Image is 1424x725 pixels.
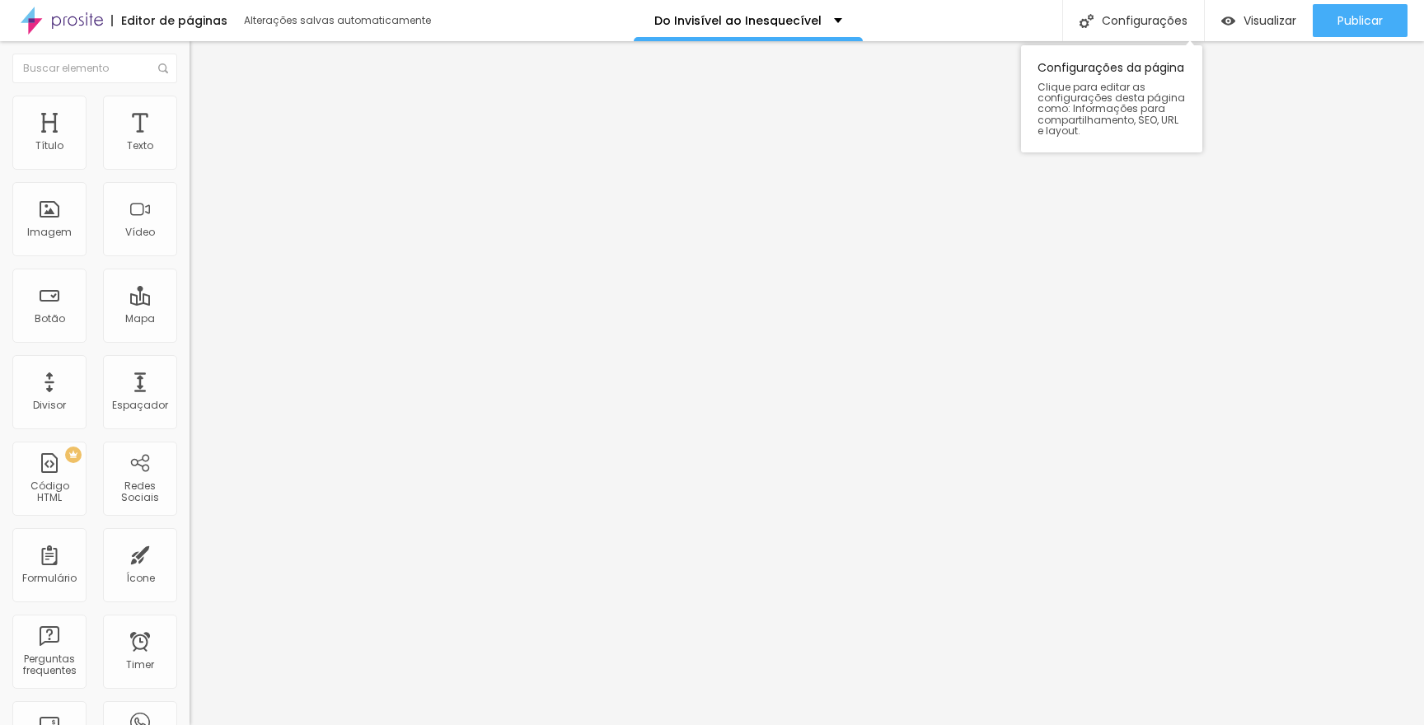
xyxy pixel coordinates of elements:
div: Botão [35,313,65,325]
div: Divisor [33,400,66,411]
div: Editor de páginas [111,15,227,26]
span: Publicar [1337,14,1383,27]
img: view-1.svg [1221,14,1235,28]
img: Icone [158,63,168,73]
input: Buscar elemento [12,54,177,83]
div: Vídeo [125,227,155,238]
div: Perguntas frequentes [16,653,82,677]
div: Alterações salvas automaticamente [244,16,433,26]
div: Imagem [27,227,72,238]
div: Código HTML [16,480,82,504]
div: Espaçador [112,400,168,411]
div: Texto [127,140,153,152]
span: Visualizar [1244,14,1296,27]
div: Mapa [125,313,155,325]
div: Formulário [22,573,77,584]
button: Publicar [1313,4,1408,37]
p: Do Invisível ao Inesquecível [654,15,822,26]
div: Título [35,140,63,152]
iframe: Editor [190,41,1424,725]
div: Configurações da página [1021,45,1202,152]
div: Redes Sociais [107,480,172,504]
div: Ícone [126,573,155,584]
div: Timer [126,659,154,671]
img: Icone [1080,14,1094,28]
button: Visualizar [1205,4,1313,37]
span: Clique para editar as configurações desta página como: Informações para compartilhamento, SEO, UR... [1038,82,1186,136]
